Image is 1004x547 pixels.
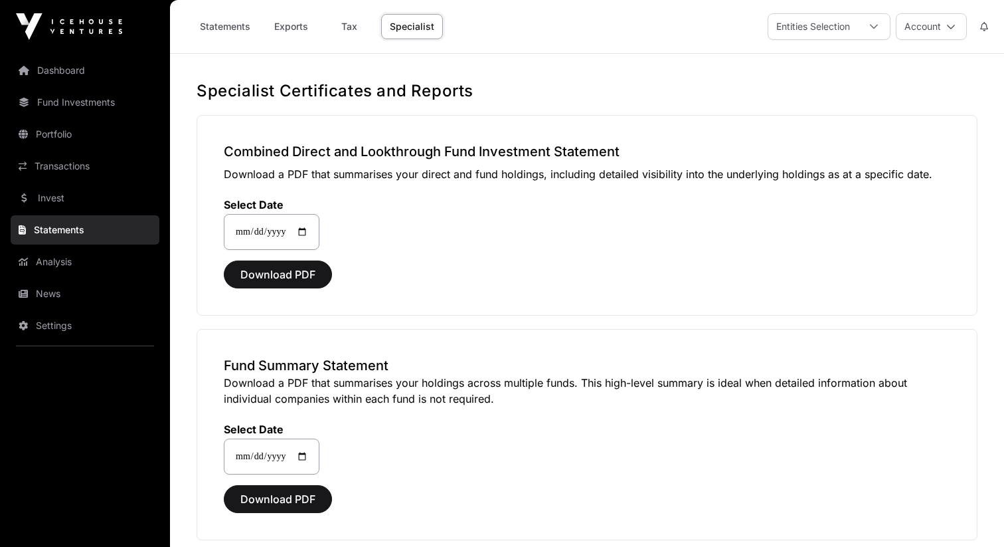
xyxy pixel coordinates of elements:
[11,311,159,340] a: Settings
[11,247,159,276] a: Analysis
[11,56,159,85] a: Dashboard
[381,14,443,39] a: Specialist
[16,13,122,40] img: Icehouse Ventures Logo
[11,88,159,117] a: Fund Investments
[224,423,319,436] label: Select Date
[191,14,259,39] a: Statements
[224,261,332,288] button: Download PDF
[11,183,159,213] a: Invest
[224,274,332,287] a: Download PDF
[264,14,317,39] a: Exports
[323,14,376,39] a: Tax
[224,356,950,375] h3: Fund Summary Statement
[11,120,159,149] a: Portfolio
[240,267,315,282] span: Download PDF
[224,142,950,161] h3: Combined Direct and Lookthrough Fund Investment Statement
[224,166,950,182] p: Download a PDF that summarises your direct and fund holdings, including detailed visibility into ...
[896,13,967,40] button: Account
[240,491,315,507] span: Download PDF
[224,198,319,211] label: Select Date
[224,485,332,513] button: Download PDF
[768,14,858,39] div: Entities Selection
[11,279,159,308] a: News
[224,375,950,407] p: Download a PDF that summarises your holdings across multiple funds. This high-level summary is id...
[11,152,159,181] a: Transactions
[197,80,977,102] h1: Specialist Certificates and Reports
[11,215,159,245] a: Statements
[938,483,1004,547] iframe: Chat Widget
